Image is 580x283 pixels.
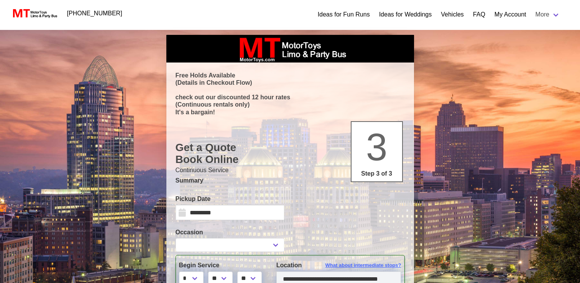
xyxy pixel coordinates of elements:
a: Ideas for Fun Runs [318,10,370,19]
p: Free Holds Available [176,72,405,79]
p: Step 3 of 3 [355,169,399,178]
span: 3 [366,125,388,168]
a: FAQ [473,10,485,19]
span: What about intermediate stops? [325,262,401,269]
a: Vehicles [441,10,464,19]
p: Continuous Service [176,166,405,175]
h1: Get a Quote Book Online [176,141,405,166]
a: Ideas for Weddings [379,10,432,19]
p: (Details in Checkout Flow) [176,79,405,86]
img: MotorToys Logo [11,8,58,19]
a: [PHONE_NUMBER] [62,6,127,21]
label: Begin Service [179,261,265,270]
img: box_logo_brand.jpeg [233,35,348,63]
label: Pickup Date [176,194,284,204]
p: Summary [176,176,405,185]
a: My Account [495,10,526,19]
span: Location [276,262,302,268]
label: Occasion [176,228,284,237]
p: It's a bargain! [176,109,405,116]
a: More [531,7,565,22]
p: check out our discounted 12 hour rates [176,94,405,101]
p: (Continuous rentals only) [176,101,405,108]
